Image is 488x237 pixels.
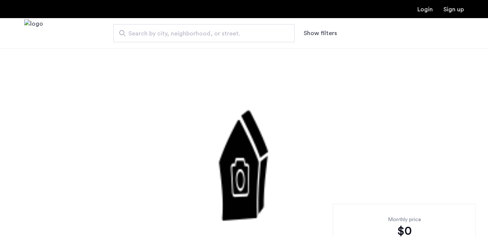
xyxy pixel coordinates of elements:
span: Search by city, neighborhood, or street. [128,29,273,38]
img: logo [24,19,43,48]
a: Registration [443,6,464,12]
a: Login [417,6,433,12]
button: Show or hide filters [304,29,337,38]
div: Monthly price [345,216,464,223]
input: Apartment Search [113,24,295,42]
a: Cazamio Logo [24,19,43,48]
